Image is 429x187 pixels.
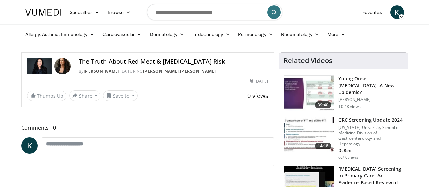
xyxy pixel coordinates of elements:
[315,101,331,108] span: 39:40
[234,27,277,41] a: Pulmonology
[21,137,38,154] a: K
[98,27,145,41] a: Cardiovascular
[79,68,268,74] div: By FEATURING ,
[65,5,104,19] a: Specialties
[358,5,386,19] a: Favorites
[284,57,332,65] h4: Related Videos
[323,27,349,41] a: More
[79,58,268,66] h4: The Truth About Red Meat & [MEDICAL_DATA] Risk
[54,58,71,74] img: Avatar
[27,58,52,74] img: Dr. Gabrielle Lyon
[21,27,99,41] a: Allergy, Asthma, Immunology
[69,90,101,101] button: Share
[315,143,331,149] span: 14:18
[338,97,404,102] p: [PERSON_NAME]
[25,9,61,16] img: VuMedi Logo
[338,125,404,147] p: [US_STATE] University School of Medicine Division of Gastroenterology and Hepatology
[21,123,274,132] span: Comments 0
[180,68,216,74] a: [PERSON_NAME]
[27,91,66,101] a: Thumbs Up
[284,117,334,152] img: 91500494-a7c6-4302-a3df-6280f031e251.150x105_q85_crop-smart_upscale.jpg
[143,68,179,74] a: [PERSON_NAME]
[338,148,404,153] p: D. Rex
[338,104,361,109] p: 10.4K views
[147,4,282,20] input: Search topics, interventions
[84,68,120,74] a: [PERSON_NAME]
[284,75,404,111] a: 39:40 Young Onset [MEDICAL_DATA]: A New Epidemic? [PERSON_NAME] 10.4K views
[103,90,138,101] button: Save to
[284,117,404,160] a: 14:18 CRC Screening Update 2024 [US_STATE] University School of Medicine Division of Gastroentero...
[284,76,334,111] img: b23cd043-23fa-4b3f-b698-90acdd47bf2e.150x105_q85_crop-smart_upscale.jpg
[247,92,268,100] span: 0 views
[338,155,358,160] p: 6.7K views
[188,27,234,41] a: Endocrinology
[390,5,404,19] a: K
[250,78,268,85] div: [DATE]
[338,117,404,124] h3: CRC Screening Update 2024
[146,27,189,41] a: Dermatology
[338,166,404,186] h3: [MEDICAL_DATA] Screening in Primary Care: An Evidence-Based Review of Outpat…
[277,27,323,41] a: Rheumatology
[103,5,135,19] a: Browse
[338,75,404,96] h3: Young Onset [MEDICAL_DATA]: A New Epidemic?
